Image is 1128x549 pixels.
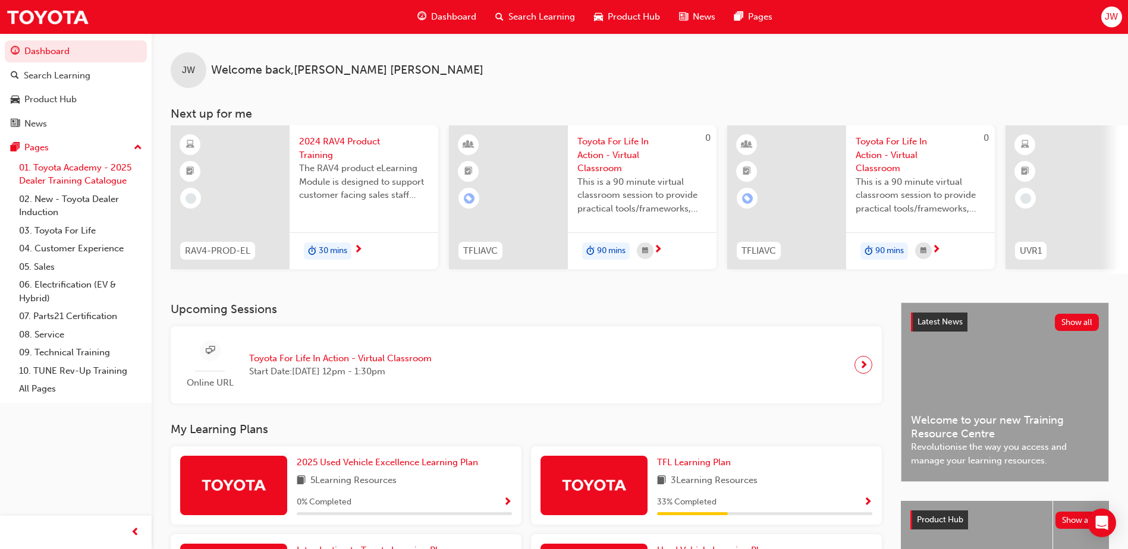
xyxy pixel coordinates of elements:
span: Toyota For Life In Action - Virtual Classroom [856,135,985,175]
span: next-icon [932,245,941,255]
span: Dashboard [431,10,476,24]
span: JW [182,64,195,77]
span: guage-icon [11,46,20,57]
span: Welcome back , [PERSON_NAME] [PERSON_NAME] [211,64,483,77]
span: 2025 Used Vehicle Excellence Learning Plan [297,457,478,468]
a: 0TFLIAVCToyota For Life In Action - Virtual ClassroomThis is a 90 minute virtual classroom sessio... [727,125,995,269]
a: pages-iconPages [725,5,782,29]
a: Dashboard [5,40,147,62]
a: search-iconSearch Learning [486,5,585,29]
a: Latest NewsShow all [911,313,1099,332]
a: 09. Technical Training [14,343,147,362]
button: Show all [1055,314,1099,331]
span: Start Date: [DATE] 12pm - 1:30pm [249,365,432,378]
span: 90 mins [875,244,904,258]
span: TFLIAVC [741,244,776,258]
span: news-icon [11,119,20,130]
a: 2025 Used Vehicle Excellence Learning Plan [297,456,483,469]
span: Toyota For Life In Action - Virtual Classroom [249,352,432,365]
span: learningRecordVerb_ENROLL-icon [742,193,753,204]
span: Toyota For Life In Action - Virtual Classroom [577,135,707,175]
a: News [5,113,147,135]
button: Pages [5,137,147,159]
span: learningResourceType_ELEARNING-icon [1021,137,1029,153]
a: 08. Service [14,326,147,344]
span: learningResourceType_INSTRUCTOR_LED-icon [743,137,751,153]
span: car-icon [11,94,20,105]
button: Show Progress [863,495,872,510]
a: 0TFLIAVCToyota For Life In Action - Virtual ClassroomThis is a 90 minute virtual classroom sessio... [449,125,717,269]
span: learningResourceType_ELEARNING-icon [186,137,194,153]
span: Revolutionise the way you access and manage your learning resources. [911,440,1099,467]
div: Pages [24,141,49,154]
div: News [24,117,47,131]
span: duration-icon [865,244,873,259]
span: This is a 90 minute virtual classroom session to provide practical tools/frameworks, behaviours a... [856,175,985,216]
span: Product Hub [608,10,660,24]
a: news-iconNews [670,5,725,29]
a: RAV4-PROD-EL2024 RAV4 Product TrainingThe RAV4 product eLearning Module is designed to support cu... [171,125,438,269]
span: booktick-icon [1021,164,1029,179]
span: 30 mins [319,244,347,258]
a: TFL Learning Plan [657,456,736,469]
span: up-icon [134,140,142,156]
a: Latest NewsShow allWelcome to your new Training Resource CentreRevolutionise the way you access a... [901,302,1109,482]
button: Show all [1055,512,1100,529]
a: Product Hub [5,89,147,111]
span: duration-icon [308,244,316,259]
a: car-iconProduct Hub [585,5,670,29]
span: next-icon [859,356,868,373]
button: JW [1101,7,1122,27]
span: UVR1 [1020,244,1042,258]
img: Trak [561,474,627,495]
span: 0 [705,132,711,143]
img: Trak [6,4,89,30]
span: pages-icon [11,143,20,153]
span: Show Progress [863,497,872,508]
h3: Upcoming Sessions [171,302,882,316]
a: guage-iconDashboard [408,5,486,29]
span: book-icon [297,474,306,488]
span: booktick-icon [464,164,473,179]
span: car-icon [594,10,603,24]
span: booktick-icon [743,164,751,179]
span: search-icon [11,71,19,81]
span: 33 % Completed [657,496,717,509]
div: Search Learning [24,69,90,83]
span: This is a 90 minute virtual classroom session to provide practical tools/frameworks, behaviours a... [577,175,707,216]
span: pages-icon [734,10,743,24]
span: Latest News [918,317,963,327]
span: sessionType_ONLINE_URL-icon [206,343,215,358]
span: Welcome to your new Training Resource Centre [911,414,1099,440]
span: JW [1105,10,1118,24]
span: duration-icon [586,244,595,259]
span: TFL Learning Plan [657,457,731,468]
span: 0 [984,132,989,143]
a: 01. Toyota Academy - 2025 Dealer Training Catalogue [14,159,147,190]
a: 05. Sales [14,258,147,276]
a: 03. Toyota For Life [14,222,147,240]
span: book-icon [657,474,666,488]
a: 02. New - Toyota Dealer Induction [14,190,147,222]
span: search-icon [495,10,504,24]
span: guage-icon [417,10,426,24]
span: TFLIAVC [463,244,498,258]
span: 0 % Completed [297,496,351,509]
span: calendar-icon [642,244,648,258]
span: News [693,10,715,24]
a: Online URLToyota For Life In Action - Virtual ClassroomStart Date:[DATE] 12pm - 1:30pm [180,336,872,395]
img: Trak [201,474,266,495]
span: 3 Learning Resources [671,474,758,488]
span: RAV4-PROD-EL [185,244,250,258]
button: Show Progress [503,495,512,510]
span: learningRecordVerb_NONE-icon [1020,193,1031,204]
span: prev-icon [131,525,140,540]
a: All Pages [14,380,147,398]
button: DashboardSearch LearningProduct HubNews [5,38,147,137]
span: The RAV4 product eLearning Module is designed to support customer facing sales staff with introdu... [299,162,429,202]
div: Product Hub [24,93,77,106]
a: 04. Customer Experience [14,239,147,258]
span: Search Learning [508,10,575,24]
